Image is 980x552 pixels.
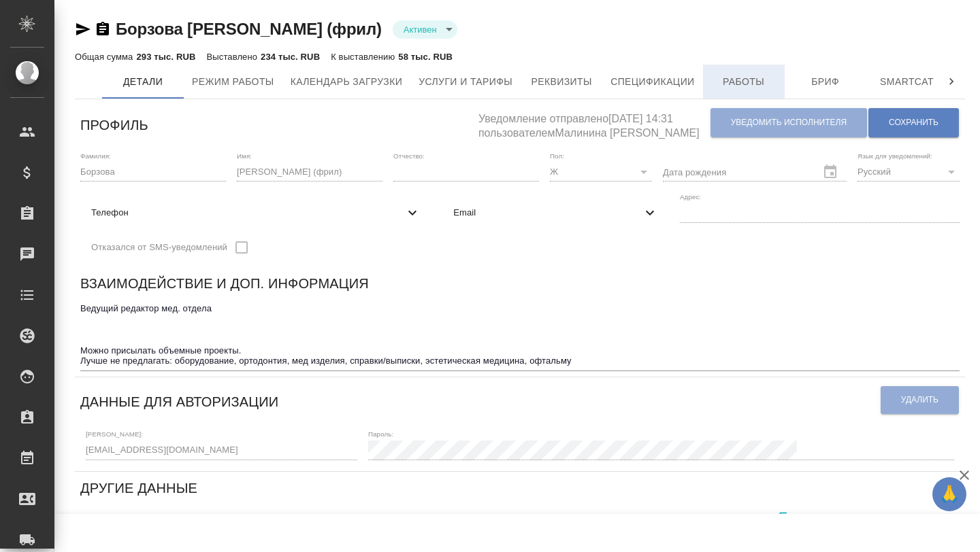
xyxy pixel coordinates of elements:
[932,477,966,511] button: 🙏
[550,162,652,182] div: Ж
[875,73,940,90] span: Smartcat
[237,152,252,159] label: Имя:
[610,73,694,90] span: Спецификации
[110,73,176,90] span: Детали
[261,52,320,62] p: 234 тыс. RUB
[291,73,403,90] span: Календарь загрузки
[442,198,668,228] div: Email
[419,73,512,90] span: Услуги и тарифы
[368,431,393,438] label: Пароль:
[86,431,143,438] label: [PERSON_NAME]:
[399,24,441,35] button: Активен
[80,152,111,159] label: Фамилия:
[136,52,195,62] p: 293 тыс. RUB
[529,73,594,90] span: Реквизиты
[793,73,858,90] span: Бриф
[868,108,959,137] button: Сохранить
[398,52,453,62] p: 58 тыс. RUB
[207,52,261,62] p: Выставлено
[453,206,641,220] span: Email
[75,21,91,37] button: Скопировать ссылку для ЯМессенджера
[80,303,960,366] textarea: Ведущий редактор мед. отдела Можно присылать объемные проекты. Лучше не предлагать: оборудование,...
[80,391,278,413] h6: Данные для авторизации
[80,273,369,294] h6: Взаимодействие и доп. информация
[80,477,197,499] h6: Другие данные
[393,20,457,39] div: Активен
[478,105,710,141] h5: Уведомление отправлено [DATE] 14:31 пользователем Малинина [PERSON_NAME]
[393,152,425,159] label: Отчество:
[680,194,701,201] label: Адрес:
[857,162,960,182] div: Русский
[889,117,938,128] span: Сохранить
[75,52,136,62] p: Общая сумма
[550,152,564,159] label: Пол:
[80,114,148,136] h6: Профиль
[857,152,932,159] label: Язык для уведомлений:
[116,20,382,38] a: Борзова [PERSON_NAME] (фрил)
[95,21,111,37] button: Скопировать ссылку
[192,73,274,90] span: Режим работы
[711,73,777,90] span: Работы
[770,504,798,532] button: Скопировать ссылку
[938,480,961,508] span: 🙏
[80,198,431,228] div: Телефон
[331,52,398,62] p: К выставлению
[91,241,227,254] span: Отказался от SMS-уведомлений
[91,206,404,220] span: Телефон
